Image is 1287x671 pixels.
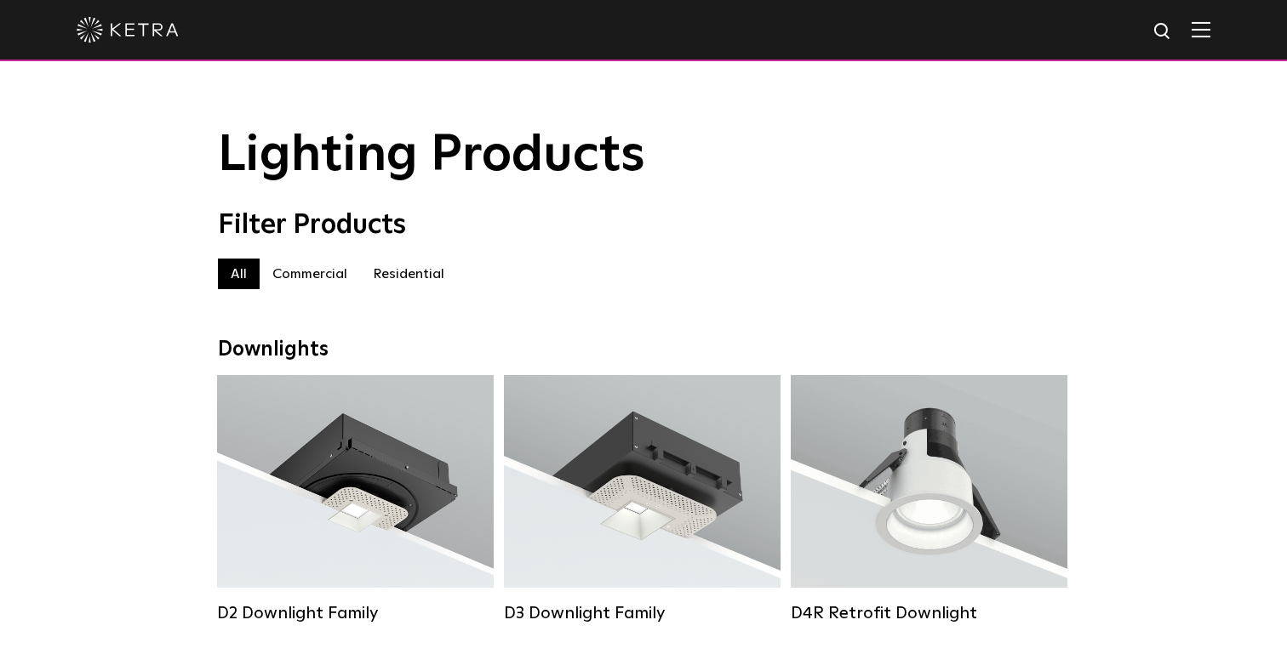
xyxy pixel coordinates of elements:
[360,259,457,289] label: Residential
[217,375,494,628] a: D2 Downlight Family Lumen Output:1200Colors:White / Black / Gloss Black / Silver / Bronze / Silve...
[217,603,494,623] div: D2 Downlight Family
[218,209,1069,242] div: Filter Products
[218,338,1069,362] div: Downlights
[1192,21,1210,37] img: Hamburger%20Nav.svg
[218,130,645,181] span: Lighting Products
[218,259,260,289] label: All
[791,603,1067,623] div: D4R Retrofit Downlight
[504,603,781,623] div: D3 Downlight Family
[77,17,179,43] img: ketra-logo-2019-white
[791,375,1067,628] a: D4R Retrofit Downlight Lumen Output:800Colors:White / BlackBeam Angles:15° / 25° / 40° / 60°Watta...
[260,259,360,289] label: Commercial
[1153,21,1174,43] img: search icon
[504,375,781,628] a: D3 Downlight Family Lumen Output:700 / 900 / 1100Colors:White / Black / Silver / Bronze / Paintab...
